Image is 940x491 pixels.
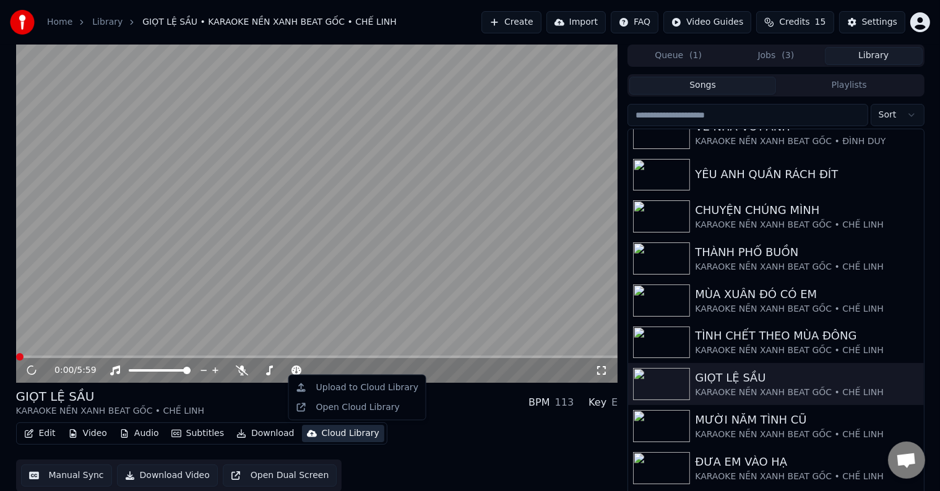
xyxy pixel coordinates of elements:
[695,344,918,357] div: KARAOKE NỀN XANH BEAT GỐC • CHẾ LINH
[695,303,918,315] div: KARAOKE NỀN XANH BEAT GỐC • CHẾ LINH
[117,464,218,487] button: Download Video
[727,47,825,65] button: Jobs
[695,327,918,344] div: TÌNH CHẾT THEO MÙA ĐÔNG
[611,11,658,33] button: FAQ
[695,429,918,441] div: KARAOKE NỀN XANH BEAT GỐC • CHẾ LINH
[695,202,918,219] div: CHUYỆN CHÚNG MÌNH
[10,10,35,35] img: youka
[695,135,918,148] div: KARAOKE NỀN XANH BEAT GỐC • ĐÌNH DUY
[16,405,205,417] div: KARAOKE NỀN XANH BEAT GỐC • CHẾ LINH
[663,11,751,33] button: Video Guides
[695,286,918,303] div: MÙA XUÂN ĐÓ CÓ EM
[695,453,918,471] div: ĐƯA EM VÀO HẠ
[779,16,809,28] span: Credits
[695,261,918,273] div: KARAOKE NỀN XANH BEAT GỐC • CHẾ LINH
[16,388,205,405] div: GIỌT LỆ SẦU
[21,464,112,487] button: Manual Sync
[815,16,826,28] span: 15
[695,471,918,483] div: KARAOKE NỀN XANH BEAT GỐC • CHẾ LINH
[481,11,541,33] button: Create
[825,47,923,65] button: Library
[695,244,918,261] div: THÀNH PHỐ BUỒN
[589,395,606,410] div: Key
[546,11,606,33] button: Import
[316,382,418,394] div: Upload to Cloud Library
[756,11,834,33] button: Credits15
[862,16,897,28] div: Settings
[776,77,923,95] button: Playlists
[695,219,918,231] div: KARAOKE NỀN XANH BEAT GỐC • CHẾ LINH
[611,395,618,410] div: E
[316,401,400,414] div: Open Cloud Library
[879,109,897,121] span: Sort
[888,442,925,479] div: Open chat
[63,425,112,442] button: Video
[782,49,794,62] span: ( 3 )
[231,425,300,442] button: Download
[166,425,229,442] button: Subtitles
[629,77,776,95] button: Songs
[92,16,123,28] a: Library
[142,16,397,28] span: GIỌT LỆ SẦU • KARAOKE NỀN XANH BEAT GỐC • CHẾ LINH
[695,166,918,183] div: YÊU ANH QUẦN RÁCH ĐÍT
[695,411,918,429] div: MƯỜI NĂM TÌNH CŨ
[629,47,727,65] button: Queue
[47,16,397,28] nav: breadcrumb
[695,369,918,386] div: GIỌT LỆ SẦU
[19,425,61,442] button: Edit
[77,364,96,377] span: 5:59
[695,386,918,399] div: KARAOKE NỀN XANH BEAT GỐC • CHẾ LINH
[114,425,164,442] button: Audio
[528,395,550,410] div: BPM
[54,364,74,377] span: 0:00
[54,364,84,377] div: /
[47,16,72,28] a: Home
[555,395,574,410] div: 113
[689,49,702,62] span: ( 1 )
[223,464,337,487] button: Open Dual Screen
[839,11,905,33] button: Settings
[322,427,379,440] div: Cloud Library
